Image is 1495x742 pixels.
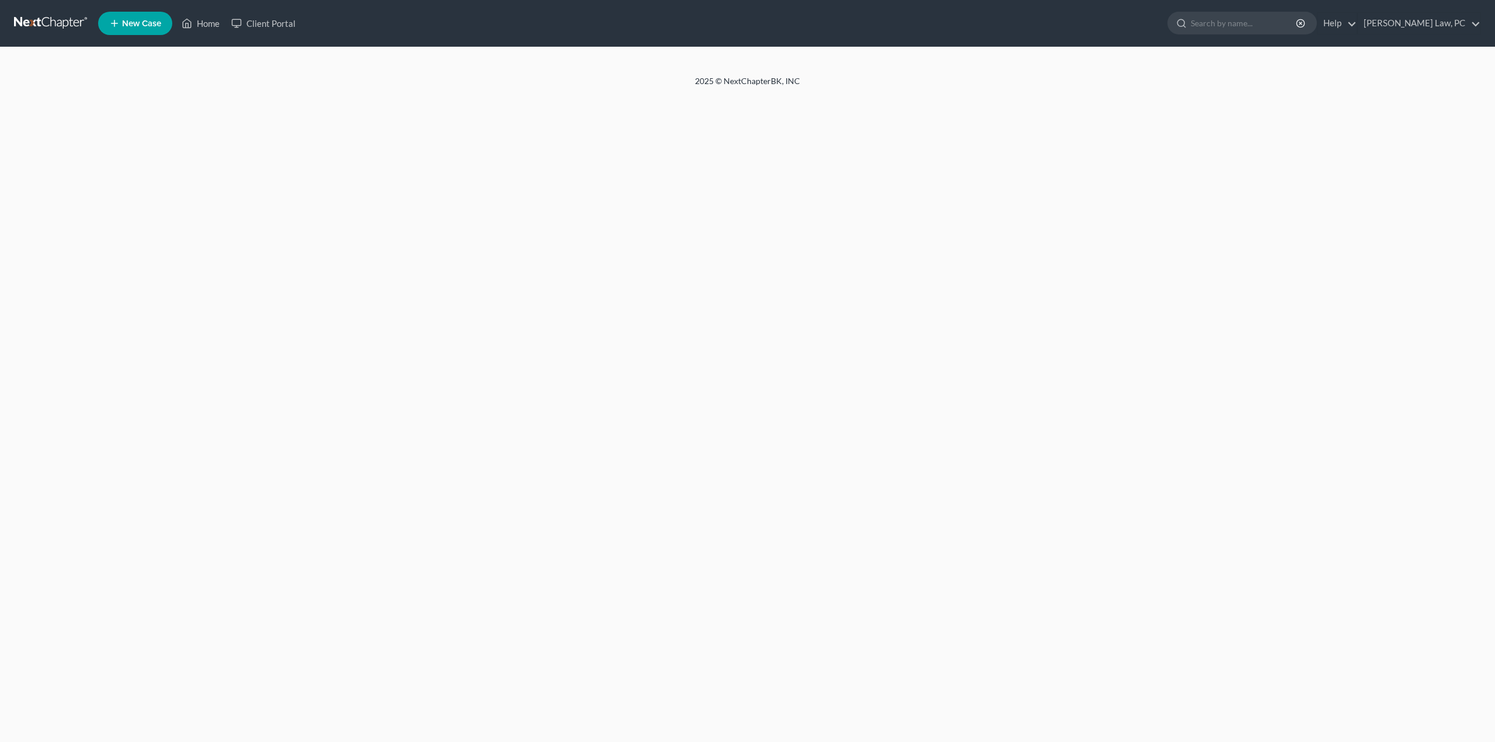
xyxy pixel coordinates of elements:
[122,19,161,28] span: New Case
[225,13,301,34] a: Client Portal
[415,75,1080,96] div: 2025 © NextChapterBK, INC
[176,13,225,34] a: Home
[1358,13,1480,34] a: [PERSON_NAME] Law, PC
[1317,13,1357,34] a: Help
[1191,12,1298,34] input: Search by name...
